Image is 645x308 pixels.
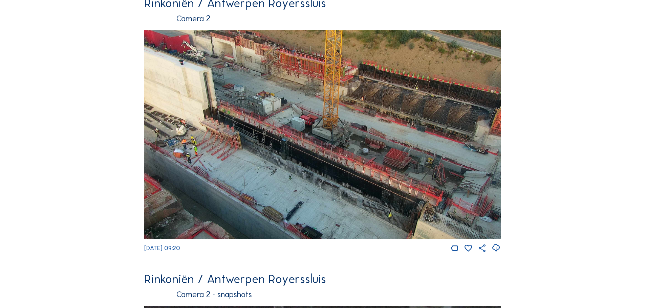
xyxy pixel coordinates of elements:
[144,30,501,239] img: Image
[144,290,501,299] div: Camera 2 - snapshots
[144,273,501,285] div: Rinkoniën / Antwerpen Royerssluis
[144,15,501,23] div: Camera 2
[144,244,180,252] span: [DATE] 09:20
